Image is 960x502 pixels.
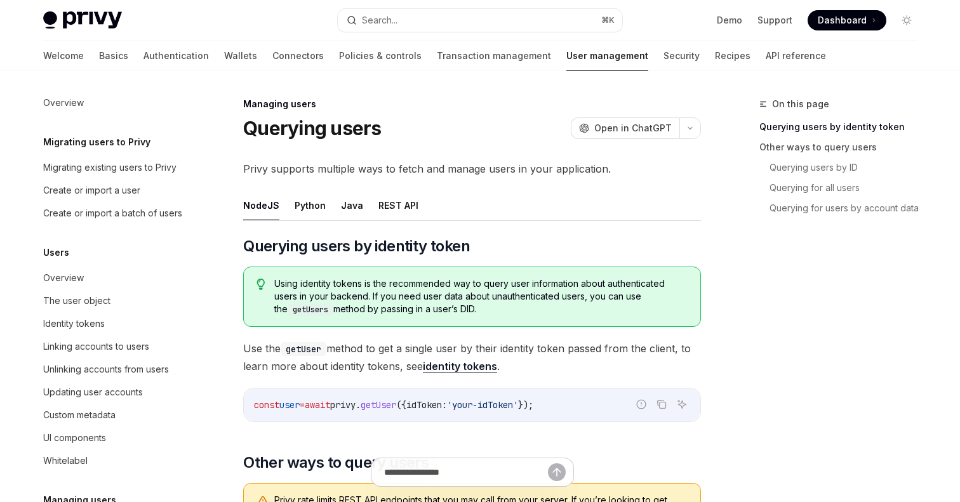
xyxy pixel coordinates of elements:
[43,385,143,400] div: Updating user accounts
[766,41,826,71] a: API reference
[339,41,422,71] a: Policies & controls
[338,9,622,32] button: Search...⌘K
[43,407,116,423] div: Custom metadata
[423,360,497,373] a: identity tokens
[341,190,363,220] button: Java
[548,463,566,481] button: Send message
[674,396,690,413] button: Ask AI
[33,404,196,426] a: Custom metadata
[99,41,128,71] a: Basics
[362,13,397,28] div: Search...
[43,95,84,110] div: Overview
[33,358,196,381] a: Unlinking accounts from users
[43,41,84,71] a: Welcome
[33,179,196,202] a: Create or import a user
[33,91,196,114] a: Overview
[279,399,300,411] span: user
[447,399,518,411] span: 'your-idToken'
[43,453,88,468] div: Whitelabel
[43,245,69,260] h5: Users
[518,399,533,411] span: });
[43,11,122,29] img: light logo
[43,135,150,150] h5: Migrating users to Privy
[243,98,701,110] div: Managing users
[243,117,382,140] h1: Querying users
[361,399,396,411] span: getUser
[254,399,279,411] span: const
[281,342,326,356] code: getUser
[571,117,679,139] button: Open in ChatGPT
[43,316,105,331] div: Identity tokens
[715,41,750,71] a: Recipes
[43,430,106,446] div: UI components
[243,340,701,375] span: Use the method to get a single user by their identity token passed from the client, to learn more...
[305,399,330,411] span: await
[663,41,700,71] a: Security
[759,137,927,157] a: Other ways to query users
[243,452,429,473] span: Other ways to query users
[43,339,149,354] div: Linking accounts to users
[288,303,333,316] code: getUsers
[566,41,648,71] a: User management
[396,399,406,411] span: ({
[808,10,886,30] a: Dashboard
[437,41,551,71] a: Transaction management
[43,293,110,308] div: The user object
[406,399,447,411] span: idToken:
[33,449,196,472] a: Whitelabel
[33,312,196,335] a: Identity tokens
[772,96,829,112] span: On this page
[897,10,917,30] button: Toggle dark mode
[243,160,701,178] span: Privy supports multiple ways to fetch and manage users in your application.
[601,15,615,25] span: ⌘ K
[378,190,418,220] button: REST API
[243,190,279,220] button: NodeJS
[143,41,209,71] a: Authentication
[243,236,470,256] span: Querying users by identity token
[274,277,688,316] span: Using identity tokens is the recommended way to query user information about authenticated users ...
[757,14,792,27] a: Support
[717,14,742,27] a: Demo
[818,14,867,27] span: Dashboard
[43,160,177,175] div: Migrating existing users to Privy
[300,399,305,411] span: =
[33,267,196,289] a: Overview
[770,157,927,178] a: Querying users by ID
[33,335,196,358] a: Linking accounts to users
[33,381,196,404] a: Updating user accounts
[43,206,182,221] div: Create or import a batch of users
[272,41,324,71] a: Connectors
[653,396,670,413] button: Copy the contents from the code block
[356,399,361,411] span: .
[770,178,927,198] a: Querying for all users
[770,198,927,218] a: Querying for users by account data
[43,270,84,286] div: Overview
[759,117,927,137] a: Querying users by identity token
[43,183,140,198] div: Create or import a user
[330,399,356,411] span: privy
[257,279,265,290] svg: Tip
[33,156,196,179] a: Migrating existing users to Privy
[295,190,326,220] button: Python
[224,41,257,71] a: Wallets
[33,202,196,225] a: Create or import a batch of users
[33,289,196,312] a: The user object
[33,426,196,449] a: UI components
[43,362,169,377] div: Unlinking accounts from users
[594,122,672,135] span: Open in ChatGPT
[633,396,650,413] button: Report incorrect code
